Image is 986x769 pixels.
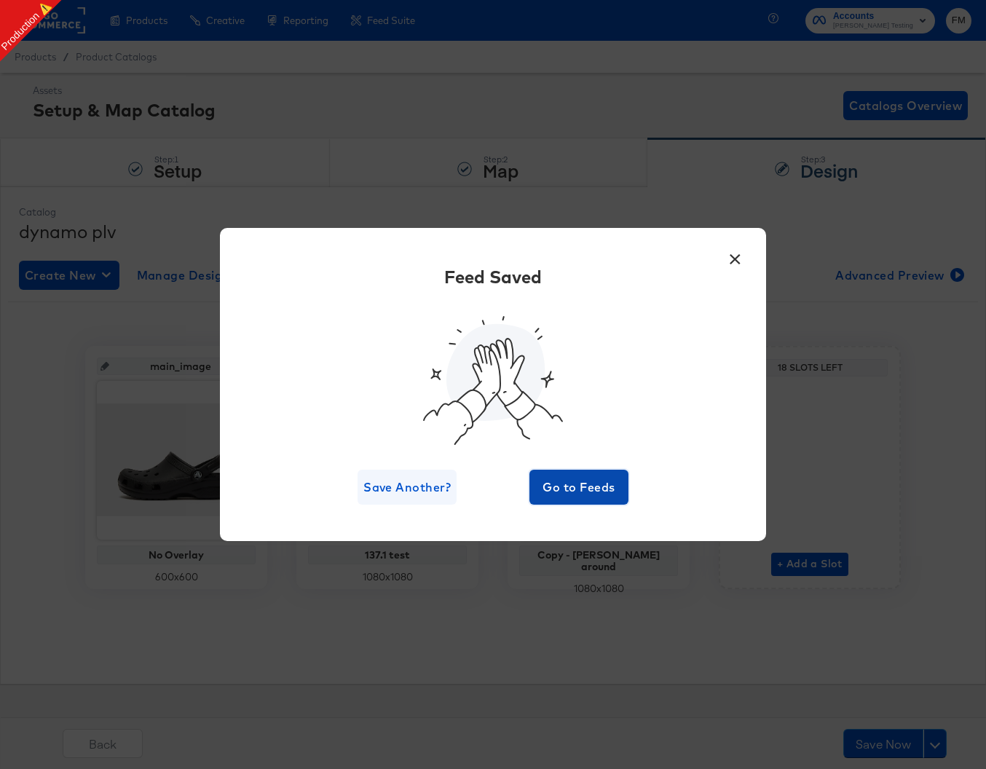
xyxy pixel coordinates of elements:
[358,470,457,505] button: Save Another?
[722,242,748,269] button: ×
[444,264,542,289] div: Feed Saved
[529,470,628,505] button: Go to Feeds
[363,477,451,497] span: Save Another?
[535,477,623,497] span: Go to Feeds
